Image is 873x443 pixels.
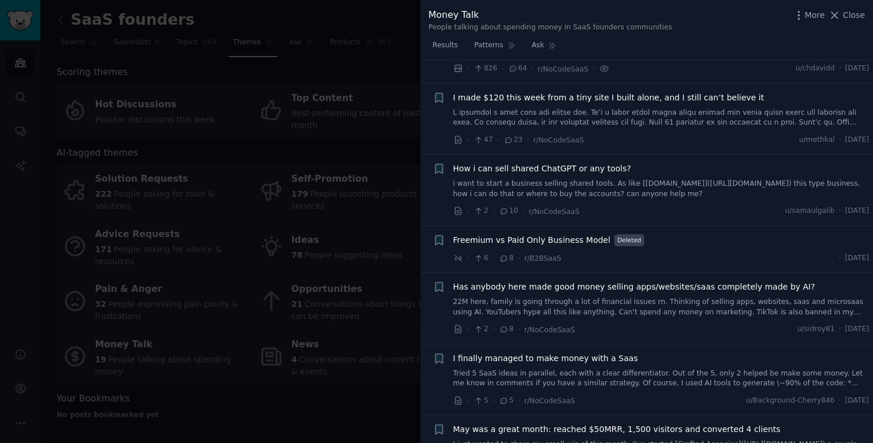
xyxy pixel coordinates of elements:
span: · [493,252,495,264]
span: · [493,205,495,217]
span: 5 [499,396,513,406]
a: I finally managed to make money with a Saas [453,352,638,365]
span: 47 [473,135,493,145]
span: · [522,205,524,217]
span: r/NoCodeSaaS [538,65,588,73]
span: 6 [473,253,488,264]
span: r/NoCodeSaaS [524,326,575,334]
span: · [501,63,503,75]
span: · [493,324,495,336]
span: [DATE] [845,63,869,74]
div: Money Talk [428,8,672,22]
a: Has anybody here made good money selling apps/websites/saas completely made by AI? [453,281,815,293]
span: · [467,324,469,336]
span: u/Background-Cherry846 [746,396,835,406]
span: · [518,252,520,264]
span: 2 [473,206,488,216]
span: 5 [473,396,488,406]
span: 64 [508,63,527,74]
span: r/NoCodeSaaS [529,208,580,216]
span: · [467,252,469,264]
span: Deleted [614,234,644,246]
span: 8 [499,253,513,264]
span: 23 [503,135,523,145]
span: · [518,395,520,407]
span: · [839,206,841,216]
a: Ask [528,36,561,60]
span: Patterns [474,40,503,51]
span: Results [432,40,458,51]
span: · [531,63,533,75]
span: · [839,396,841,406]
span: Close [843,9,865,21]
a: How i can sell shared ChatGPT or any tools? [453,163,631,175]
a: Patterns [470,36,519,60]
span: r/B2BSaaS [524,254,561,262]
span: 8 [499,324,513,335]
span: u/sidroy81 [797,324,835,335]
span: · [467,63,469,75]
span: · [527,134,529,146]
a: i want to start a business selling shared tools. As like [[DOMAIN_NAME]]([URL][DOMAIN_NAME]) this... [453,179,870,199]
span: · [467,134,469,146]
a: Results [428,36,462,60]
span: · [493,395,495,407]
button: Close [829,9,865,21]
span: · [592,63,595,75]
span: · [839,253,841,264]
span: r/NoCodeSaaS [524,397,575,405]
span: · [839,135,841,145]
span: r/NoCodeSaaS [533,136,584,144]
div: People talking about spending money in SaaS founders communities [428,22,672,33]
a: L ipsumdol s amet cons adi elitse doe. Te’i u labor etdol magna aliqu enimad min venia quisn exer... [453,108,870,128]
span: · [467,205,469,217]
span: · [467,395,469,407]
button: More [793,9,825,21]
span: 826 [473,63,497,74]
span: u/methkal [799,135,835,145]
span: [DATE] [845,135,869,145]
span: · [518,324,520,336]
a: Freemium vs Paid Only Business Model [453,234,611,246]
span: [DATE] [845,206,869,216]
span: 2 [473,324,488,335]
a: I made $120 this week from a tiny site I built alone, and I still can’t believe it [453,92,764,104]
span: · [497,134,499,146]
span: u/samaulgalib [785,206,834,216]
span: · [839,63,841,74]
span: Ask [532,40,544,51]
span: [DATE] [845,396,869,406]
span: [DATE] [845,253,869,264]
a: 22M here, family is going through a lot of financial issues rn. Thinking of selling apps, website... [453,297,870,317]
span: · [839,324,841,335]
span: [DATE] [845,324,869,335]
span: u/chdavidd [796,63,835,74]
span: 10 [499,206,518,216]
span: More [805,9,825,21]
a: May was a great month: reached $50MRR, 1,500 visitors and converted 4 clients [453,423,781,436]
a: Tried 5 SaaS ideas in parallel, each with a clear differentiator. Out of the 5, only 2 helped be ... [453,369,870,389]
